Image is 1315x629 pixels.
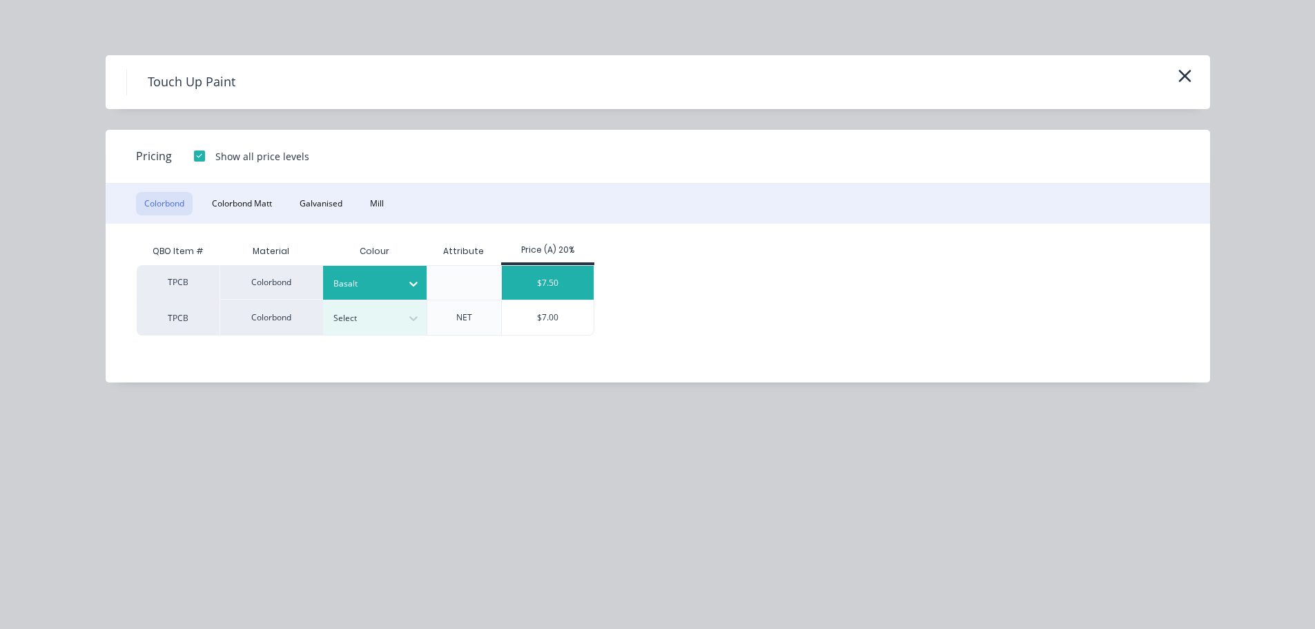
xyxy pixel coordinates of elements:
[136,148,172,164] span: Pricing
[502,300,594,335] div: $7.00
[501,244,594,256] div: Price (A) 20%
[291,192,351,215] button: Galvanised
[137,265,220,300] div: TPCB
[220,238,323,265] div: Material
[137,238,220,265] div: QBO Item #
[126,69,256,95] h4: Touch Up Paint
[137,300,220,336] div: TPCB
[323,238,427,265] div: Colour
[220,265,323,300] div: Colorbond
[204,192,280,215] button: Colorbond Matt
[362,192,392,215] button: Mill
[502,266,594,300] div: $7.50
[215,149,309,164] div: Show all price levels
[136,192,193,215] button: Colorbond
[432,234,495,269] div: Attribute
[220,300,323,336] div: Colorbond
[456,311,472,324] div: NET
